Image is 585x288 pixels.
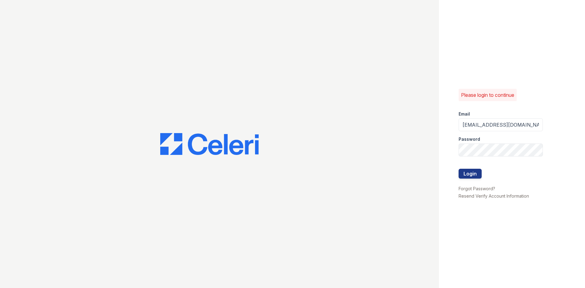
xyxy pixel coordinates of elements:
a: Resend Verify Account Information [459,193,529,199]
p: Please login to continue [461,91,514,99]
button: Login [459,169,482,179]
a: Forgot Password? [459,186,495,191]
img: CE_Logo_Blue-a8612792a0a2168367f1c8372b55b34899dd931a85d93a1a3d3e32e68fde9ad4.png [160,133,259,155]
label: Email [459,111,470,117]
label: Password [459,136,480,142]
